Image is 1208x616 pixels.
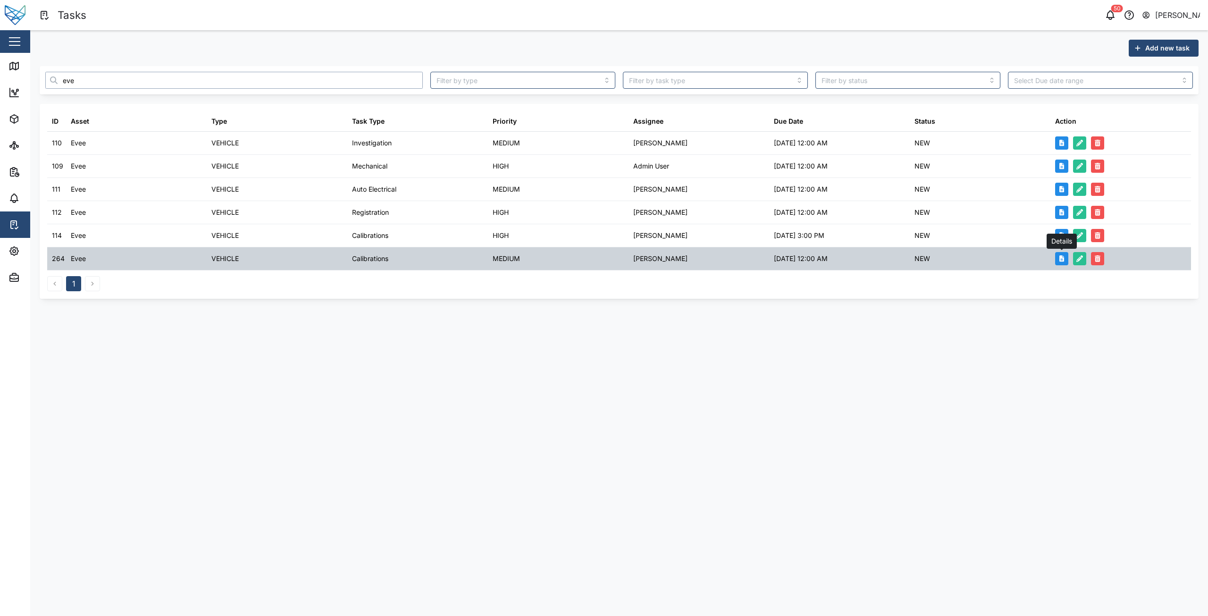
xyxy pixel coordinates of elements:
div: Reports [25,167,57,177]
div: Asset [71,116,89,127]
img: Main Logo [5,5,25,25]
div: Calibrations [352,253,388,264]
div: Evee [71,161,86,171]
div: Settings [25,246,58,256]
div: Dashboard [25,87,67,98]
div: HIGH [493,230,509,241]
div: NEW [914,253,930,264]
div: 114 [52,230,62,241]
div: Type [211,116,227,127]
div: [DATE] 3:00 PM [774,230,824,241]
div: VEHICLE [211,161,239,171]
div: VEHICLE [211,230,239,241]
input: Search task here... [45,72,423,89]
div: [PERSON_NAME] [633,138,688,148]
div: Assignee [633,116,663,127]
div: 109 [52,161,63,171]
div: Tasks [58,7,86,24]
input: Select Due date range [1008,72,1193,89]
div: [DATE] 12:00 AM [774,184,828,194]
div: Assets [25,114,54,124]
div: VEHICLE [211,207,239,218]
div: Admin User [633,161,669,171]
div: VEHICLE [211,184,239,194]
div: Calibrations [352,230,388,241]
div: [DATE] 12:00 AM [774,253,828,264]
div: Evee [71,230,86,241]
div: NEW [914,184,930,194]
div: [PERSON_NAME] [1155,9,1200,21]
button: 1 [66,276,81,291]
div: Evee [71,184,86,194]
div: [PERSON_NAME] [633,184,688,194]
button: Add new task [1129,40,1199,57]
div: Evee [71,207,86,218]
div: VEHICLE [211,253,239,264]
span: Add new task [1145,40,1190,56]
div: MEDIUM [493,138,520,148]
button: [PERSON_NAME] [1141,8,1200,22]
div: 50 [1111,5,1123,12]
div: Registration [352,207,389,218]
div: Tasks [25,219,50,230]
div: Investigation [352,138,392,148]
div: NEW [914,230,930,241]
input: Filter by task type [623,72,808,89]
div: Action [1055,116,1076,127]
input: Filter by type [430,72,615,89]
div: 111 [52,184,60,194]
div: ID [52,116,59,127]
div: NEW [914,138,930,148]
div: 110 [52,138,62,148]
div: NEW [914,207,930,218]
div: 264 [52,253,65,264]
div: [DATE] 12:00 AM [774,207,828,218]
div: Auto Electrical [352,184,396,194]
div: MEDIUM [493,184,520,194]
div: Due Date [774,116,803,127]
div: HIGH [493,207,509,218]
input: Filter by status [815,72,1000,89]
div: Sites [25,140,47,151]
div: Mechanical [352,161,387,171]
div: HIGH [493,161,509,171]
div: [PERSON_NAME] [633,253,688,264]
div: 112 [52,207,62,218]
div: [PERSON_NAME] [633,207,688,218]
div: MEDIUM [493,253,520,264]
div: Priority [493,116,517,127]
div: [PERSON_NAME] [633,230,688,241]
div: Task Type [352,116,385,127]
div: Status [914,116,935,127]
div: NEW [914,161,930,171]
div: VEHICLE [211,138,239,148]
div: Evee [71,138,86,148]
div: Alarms [25,193,54,203]
div: Admin [25,272,52,283]
div: Map [25,61,46,71]
div: [DATE] 12:00 AM [774,161,828,171]
div: [DATE] 12:00 AM [774,138,828,148]
div: Evee [71,253,86,264]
